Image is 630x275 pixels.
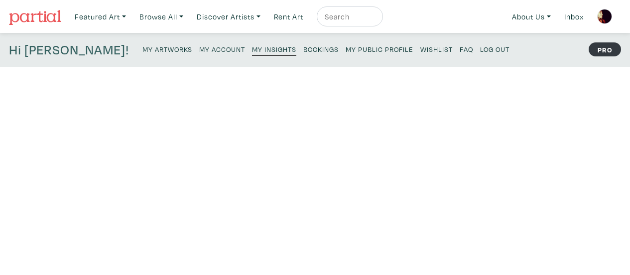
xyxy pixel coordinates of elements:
[460,42,473,55] a: FAQ
[346,42,413,55] a: My Public Profile
[303,42,339,55] a: Bookings
[560,6,588,27] a: Inbox
[303,44,339,54] small: Bookings
[420,42,453,55] a: Wishlist
[269,6,308,27] a: Rent Art
[480,42,509,55] a: Log Out
[9,42,129,58] h4: Hi [PERSON_NAME]!
[142,44,192,54] small: My Artworks
[199,44,245,54] small: My Account
[135,6,188,27] a: Browse All
[192,6,265,27] a: Discover Artists
[460,44,473,54] small: FAQ
[70,6,130,27] a: Featured Art
[420,44,453,54] small: Wishlist
[597,9,612,24] img: phpThumb.php
[142,42,192,55] a: My Artworks
[507,6,555,27] a: About Us
[324,10,374,23] input: Search
[252,44,296,54] small: My Insights
[199,42,245,55] a: My Account
[346,44,413,54] small: My Public Profile
[252,42,296,56] a: My Insights
[480,44,509,54] small: Log Out
[589,42,621,56] strong: PRO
